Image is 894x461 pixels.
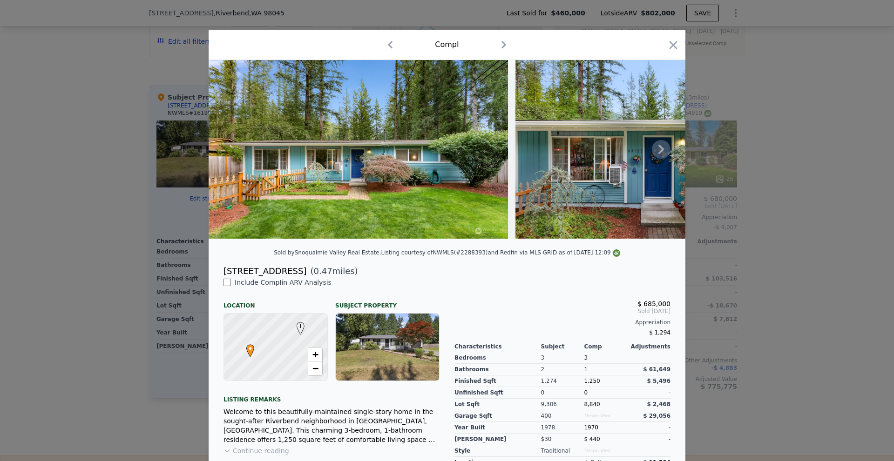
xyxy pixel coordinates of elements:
span: + [312,348,318,360]
div: Welcome to this beautifully-maintained single-story home in the sought-after Riverbend neighborho... [223,407,440,444]
div: Characteristics [454,343,541,350]
span: I [294,322,307,330]
div: [PERSON_NAME] [454,434,541,445]
div: Comp [584,343,627,350]
div: 1970 [584,422,627,434]
div: 1,274 [541,375,584,387]
div: Style [454,445,541,457]
span: 1,250 [584,378,600,384]
div: - [627,387,670,399]
div: Appreciation [454,319,670,326]
span: $ 1,294 [649,329,670,336]
span: • [244,341,257,355]
div: Finished Sqft [454,375,541,387]
div: Bathrooms [454,364,541,375]
div: 1978 [541,422,584,434]
div: Subject [541,343,584,350]
span: 8,840 [584,401,600,408]
button: Continue reading [223,446,289,455]
span: − [312,362,318,374]
span: $ 61,649 [643,366,670,373]
div: - [627,352,670,364]
div: Garage Sqft [454,410,541,422]
div: 9,306 [541,399,584,410]
img: Property Img [515,60,798,239]
div: 2 [541,364,584,375]
div: Traditional [541,445,584,457]
div: Listing remarks [223,388,440,403]
span: $ 5,496 [647,378,670,384]
div: Sold by Snoqualmie Valley Real Estate . [274,249,381,256]
div: Comp I [435,39,459,50]
div: Listing courtesy of NWMLS (#2288393) and Redfin via MLS GRID as of [DATE] 12:09 [381,249,620,256]
span: 0.47 [314,266,332,276]
div: 3 [541,352,584,364]
div: Year Built [454,422,541,434]
span: $ 685,000 [637,300,670,307]
div: Location [223,294,328,309]
div: Unspecified [584,445,627,457]
div: 0 [541,387,584,399]
a: Zoom in [308,347,322,361]
div: $30 [541,434,584,445]
div: - [627,445,670,457]
div: Adjustments [627,343,670,350]
span: Sold [DATE] [454,307,670,315]
span: $ 29,056 [643,413,670,419]
div: 400 [541,410,584,422]
div: Bedrooms [454,352,541,364]
div: Unfinished Sqft [454,387,541,399]
img: NWMLS Logo [613,249,620,257]
span: 3 [584,354,588,361]
div: - [627,434,670,445]
img: Property Img [209,60,508,239]
div: I [294,322,300,327]
span: 0 [584,389,588,396]
span: $ 440 [584,436,600,442]
div: Subject Property [335,294,440,309]
div: • [244,344,250,350]
div: Lot Sqft [454,399,541,410]
span: Include Comp I in ARV Analysis [231,279,335,286]
a: Zoom out [308,361,322,375]
div: - [627,422,670,434]
span: ( miles) [306,265,358,278]
div: [STREET_ADDRESS] [223,265,306,278]
div: 1 [584,364,627,375]
span: $ 2,468 [647,401,670,408]
div: Unspecified [584,410,627,422]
